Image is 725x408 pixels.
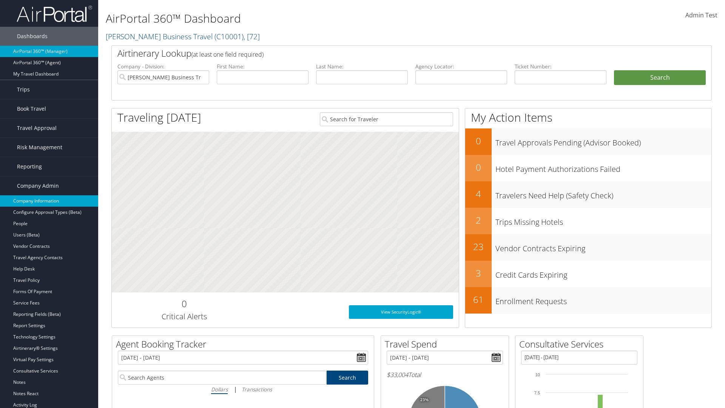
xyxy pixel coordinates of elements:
[217,63,309,70] label: First Name:
[534,391,540,395] tspan: 7.5
[118,371,326,385] input: Search Agents
[465,181,711,208] a: 4Travelers Need Help (Safety Check)
[244,31,260,42] span: , [ 72 ]
[117,297,251,310] h2: 0
[117,311,251,322] h3: Critical Alerts
[242,386,272,393] i: Transactions
[387,371,408,379] span: $33,004
[214,31,244,42] span: ( C10001 )
[465,161,492,174] h2: 0
[495,134,711,148] h3: Travel Approvals Pending (Advisor Booked)
[116,338,374,351] h2: Agent Booking Tracker
[320,112,453,126] input: Search for Traveler
[117,63,209,70] label: Company - Division:
[316,63,408,70] label: Last Name:
[495,160,711,175] h3: Hotel Payment Authorizations Failed
[465,128,711,155] a: 0Travel Approvals Pending (Advisor Booked)
[495,240,711,254] h3: Vendor Contracts Expiring
[118,385,368,394] div: |
[415,63,507,70] label: Agency Locator:
[385,338,509,351] h2: Travel Spend
[495,187,711,201] h3: Travelers Need Help (Safety Check)
[106,31,260,42] a: [PERSON_NAME] Business Travel
[465,287,711,314] a: 61Enrollment Requests
[17,176,59,195] span: Company Admin
[349,305,453,319] a: View SecurityLogic®
[465,261,711,287] a: 3Credit Cards Expiring
[465,187,492,200] h2: 4
[465,214,492,227] h2: 2
[495,292,711,307] h3: Enrollment Requests
[519,338,643,351] h2: Consultative Services
[465,155,711,181] a: 0Hotel Payment Authorizations Failed
[327,371,369,385] a: Search
[685,4,717,27] a: Admin Test
[106,11,514,26] h1: AirPortal 360™ Dashboard
[535,372,540,377] tspan: 10
[495,213,711,227] h3: Trips Missing Hotels
[465,267,492,280] h2: 3
[465,208,711,234] a: 2Trips Missing Hotels
[614,70,706,85] button: Search
[211,386,228,393] i: Dollars
[465,134,492,147] h2: 0
[17,119,57,138] span: Travel Approval
[17,157,42,176] span: Reporting
[420,398,429,402] tspan: 23%
[17,138,62,157] span: Risk Management
[117,110,201,125] h1: Traveling [DATE]
[465,234,711,261] a: 23Vendor Contracts Expiring
[465,240,492,253] h2: 23
[17,5,92,23] img: airportal-logo.png
[465,293,492,306] h2: 61
[17,80,30,99] span: Trips
[495,266,711,280] h3: Credit Cards Expiring
[117,47,656,60] h2: Airtinerary Lookup
[191,50,264,59] span: (at least one field required)
[515,63,606,70] label: Ticket Number:
[685,11,717,19] span: Admin Test
[387,371,503,379] h6: Total
[17,27,48,46] span: Dashboards
[465,110,711,125] h1: My Action Items
[17,99,46,118] span: Book Travel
